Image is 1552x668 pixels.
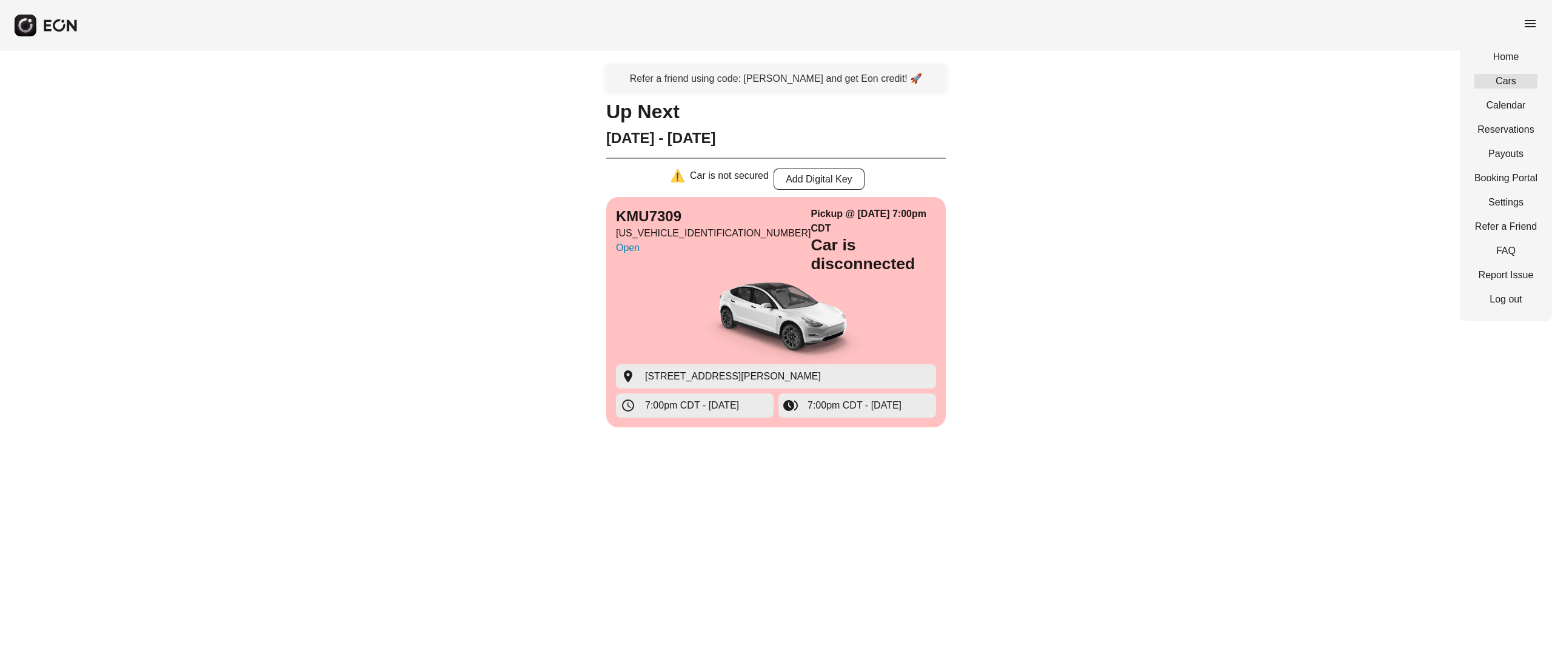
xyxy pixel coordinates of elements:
a: Booking Portal [1474,171,1537,185]
a: Cars [1474,74,1537,89]
a: Report Issue [1474,268,1537,282]
a: Home [1474,50,1537,64]
p: [US_VEHICLE_IDENTIFICATION_NUMBER] [616,226,811,241]
span: 7:00pm CDT - [DATE] [645,398,739,413]
span: location_on [621,369,635,384]
a: Refer a friend using code: [PERSON_NAME] and get Eon credit! 🚀 [606,65,946,92]
span: [STREET_ADDRESS][PERSON_NAME] [645,369,821,384]
button: Add Digital Key [774,169,865,190]
a: Payouts [1474,147,1537,161]
button: KMU7309[US_VEHICLE_IDENTIFICATION_NUMBER]OpenPickup @ [DATE] 7:00pm CDTCar is disconnectedcar[STR... [606,197,946,427]
p: Open [616,241,811,255]
h1: Car is disconnected [811,236,936,273]
a: FAQ [1474,244,1537,258]
div: ⚠️ [670,169,685,190]
a: Calendar [1474,98,1537,113]
span: menu [1523,16,1537,31]
div: Car is not secured [690,169,769,190]
span: 7:00pm CDT - [DATE] [808,398,901,413]
a: Reservations [1474,122,1537,137]
h2: [DATE] - [DATE] [606,129,946,148]
a: Log out [1474,292,1537,307]
h2: KMU7309 [616,207,811,226]
span: browse_gallery [783,398,798,413]
h1: Up Next [606,104,946,119]
a: Refer a Friend [1474,219,1537,234]
img: car [685,273,867,364]
span: schedule [621,398,635,413]
h3: Pickup @ [DATE] 7:00pm CDT [811,207,936,236]
a: Settings [1474,195,1537,210]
